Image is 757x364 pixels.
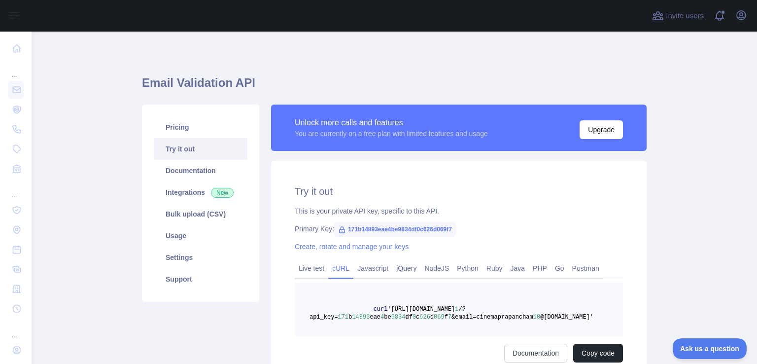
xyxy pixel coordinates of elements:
span: 1 [455,306,458,313]
a: Create, rotate and manage your keys [295,243,409,251]
div: You are currently on a free plan with limited features and usage [295,129,488,139]
a: Integrations New [154,182,247,203]
span: f [445,314,448,321]
a: Documentation [504,344,567,363]
button: Upgrade [580,120,623,139]
span: df [405,314,412,321]
span: d [430,314,434,321]
div: ... [8,320,24,339]
a: Support [154,268,247,290]
a: Try it out [154,138,247,160]
span: Invite users [666,10,704,22]
div: Unlock more calls and features [295,117,488,129]
span: New [211,188,234,198]
a: Live test [295,260,328,276]
span: 7 [448,314,451,321]
a: Java [507,260,529,276]
a: Javascript [353,260,392,276]
iframe: Toggle Customer Support [673,338,747,359]
a: Usage [154,225,247,247]
a: cURL [328,260,353,276]
span: curl [374,306,388,313]
a: Bulk upload (CSV) [154,203,247,225]
span: 0 [413,314,416,321]
a: Postman [568,260,603,276]
div: ... [8,59,24,79]
h1: Email Validation API [142,75,647,99]
a: NodeJS [420,260,453,276]
span: &email=cinemaprapancham [451,314,533,321]
span: 9834 [391,314,406,321]
a: Documentation [154,160,247,182]
span: 10 [533,314,540,321]
a: Python [453,260,482,276]
span: 069 [434,314,445,321]
span: eae [370,314,380,321]
a: Go [551,260,568,276]
a: Ruby [482,260,507,276]
span: '[URL][DOMAIN_NAME] [387,306,455,313]
div: This is your private API key, specific to this API. [295,206,623,216]
span: 4 [380,314,384,321]
button: Invite users [650,8,706,24]
span: @[DOMAIN_NAME]' [540,314,593,321]
span: 171 [338,314,349,321]
h2: Try it out [295,184,623,198]
span: be [384,314,391,321]
a: Settings [154,247,247,268]
div: Primary Key: [295,224,623,234]
span: 171b14893eae4be9834df0c626d069f7 [334,222,456,237]
span: 626 [419,314,430,321]
button: Copy code [573,344,623,363]
span: c [416,314,419,321]
span: b [348,314,352,321]
div: ... [8,180,24,199]
span: 14893 [352,314,370,321]
a: Pricing [154,116,247,138]
a: jQuery [392,260,420,276]
a: PHP [529,260,551,276]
